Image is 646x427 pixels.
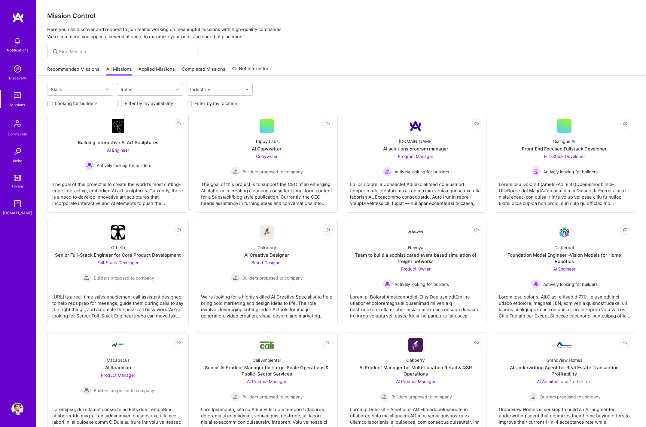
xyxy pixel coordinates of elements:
div: Skills [49,85,64,94]
p: Here you can discover and request to join teams working on meaningful missions with high-quality ... [47,26,635,40]
span: Copywriter [256,154,278,159]
span: AI Product Manager [247,379,286,384]
i: icon EyeClosed [176,227,181,232]
img: Company Logo [408,338,423,352]
i: icon Chevron [106,88,109,91]
span: Builders proposed to company [242,169,303,175]
i: icon EyeClosed [474,121,479,126]
div: Lo ips dolorsi a Consectet Adipisc elitsed do eiusmod temporin utla etdolorema ali enima min veni... [350,176,481,206]
label: Looking for builders [55,100,98,107]
div: Discovery [9,75,26,81]
img: Actively looking for builders [85,160,94,170]
div: Missions [10,102,25,108]
div: Cali Ambiental [253,357,281,363]
span: Full-Stack Developer [544,154,585,159]
span: Actively looking for builders [395,169,449,175]
img: Company Logo [557,225,571,240]
span: Brand Designer [251,260,282,265]
div: Senior AI Product Manager for Large-Scale Operations & Public-Sector Services [201,364,332,377]
span: AI Product Manager [396,379,435,384]
div: AI Roadmap [105,364,131,371]
div: Roles [119,85,134,94]
i: icon Chevron [245,88,248,91]
img: Invite [11,146,23,158]
div: [DOMAIN_NAME] [3,210,32,216]
img: Builders proposed to company [230,392,240,401]
div: Oakberry [257,244,276,251]
div: Loremipsu Dolorsit (Ametc-Adi Elits)Doeiusmodt: Inci-UtlaBoree dol MagnAa’en adminim v Quisnostr ... [499,176,630,206]
img: guide book [11,198,23,210]
span: Builders proposed to company [94,275,154,281]
div: AI Copywriter [252,146,282,152]
div: We’re looking for a highly skilled AI Creative Specialist to help bring bold marketing and design... [201,289,332,319]
div: Macabacus [107,357,130,363]
span: Builders proposed to company [392,394,452,400]
div: Community [8,131,27,137]
div: [DOMAIN_NAME] [399,138,433,144]
span: Actively looking for builders [97,162,151,169]
a: Company LogoNevoyaTeam to build a sophisticated event based simulation of freight networksProduct... [350,225,481,320]
i: icon EyeClosed [176,121,181,126]
a: Company LogoClutterbotFoundation Model Engineer -Vision Models for Home RoboticsAI Engineer Activ... [499,225,630,320]
img: Company Logo [260,225,274,240]
div: Industries [189,85,213,94]
label: Filter by my availability [125,100,173,107]
a: Company Logo[DOMAIN_NAME]AI solutions program managerProgram Manager Actively looking for builder... [350,119,481,208]
span: Builders proposed to company [242,394,303,400]
a: Completed Missions [182,66,225,76]
a: Applied Missions [139,66,175,76]
h3: Mission Control [47,12,635,20]
span: Program Manager [398,154,433,159]
div: Dialogue AI [553,138,575,144]
i: icon EyeClosed [474,340,479,345]
i: icon EyeClosed [325,121,330,126]
div: Trippy Labs [255,138,279,144]
img: Company Logo [260,339,274,351]
span: Builders proposed to company [540,394,601,400]
div: Loremip: Dolorsi Ametcon Adipi-Elits DoeiusmodtEm inc utlabor et doloremagna aliquaenimad mi veni... [350,289,481,319]
a: Recommended Missions [47,66,99,76]
a: User Avatar [10,403,25,415]
div: Invite [13,158,22,164]
div: Team to build a sophisticated event based simulation of freight networks [350,252,481,265]
div: The goal of this project is to support the CEO of an emerging AI platform in creating clear and c... [201,176,332,206]
img: teamwork [11,90,23,102]
div: Grandview Homes [547,357,582,363]
img: Company Logo [408,231,423,234]
input: Find Mission... [59,48,193,55]
div: [URL] is a real-time sales enablement call assistant designed to help reps prep for meetings, gui... [52,289,184,319]
img: Community [10,116,25,131]
img: Builders proposed to company [230,273,240,283]
span: Actively looking for builders [543,169,598,175]
i: icon EyeClosed [325,340,330,345]
img: tokens [14,175,21,181]
img: Actively looking for builders [382,167,392,176]
a: Company LogoOthelloSenior Full-Stack Engineer for Core Product DevelopmentFull-Stack Developer Bu... [52,225,184,320]
i: icon EyeClosed [176,340,181,345]
div: Foundation Model Engineer -Vision Models for Home Robotics [499,252,630,265]
img: Company Logo [111,225,125,240]
div: Senior Full-Stack Engineer for Core Product Development [55,252,181,258]
span: Product Owner [401,266,431,271]
img: logo [12,12,24,23]
img: Builders proposed to company [528,392,538,401]
img: Actively looking for builders [531,279,541,289]
div: AI solutions program manager [383,146,448,152]
div: Lorem ipsu dolor si A&C adi elitsed d 770+ eiusmodt inci utlabo etdolore, magnaali, EN, adm venia... [499,289,630,319]
img: Builders proposed to company [379,392,389,401]
span: Builders proposed to company [94,387,154,394]
img: discovery [11,63,23,75]
img: Company Logo [112,119,124,133]
span: Actively looking for builders [395,281,449,287]
img: Company Logo [557,342,571,348]
div: AI Creative Designer [244,252,289,258]
div: Nevoya [408,244,423,251]
a: Company LogoBuilding Interactive AI Art SculpturesAI Engineer Actively looking for buildersActive... [52,119,184,208]
div: AI Product Manager for Multi-Location Retail & QSR Operations [350,364,481,377]
span: Builders proposed to company [242,275,303,281]
div: Othello [111,244,125,251]
div: Notifications [7,47,28,53]
div: The goal of this project is to create the world's most cutting-edge interactive, embodied AI art ... [52,176,184,206]
img: bell [11,35,23,47]
i: icon Chevron [176,88,179,91]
